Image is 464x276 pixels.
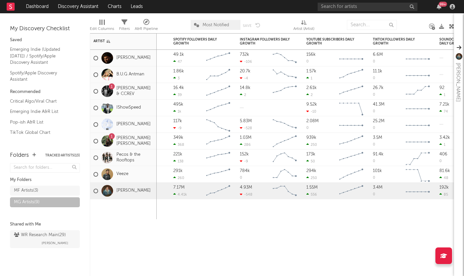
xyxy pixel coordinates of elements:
div: 1.86k [173,69,184,73]
div: -528 [240,126,252,130]
svg: Chart title [270,66,300,83]
div: 2 [240,93,246,97]
div: 250 [306,142,317,147]
svg: Chart title [403,50,433,66]
svg: Chart title [403,66,433,83]
a: [PERSON_NAME] [PERSON_NAME] [116,136,153,147]
div: Edit Columns [90,25,114,33]
div: 2 [306,93,313,97]
a: B.U.G Antman [116,72,144,77]
div: 7.21k [439,102,449,107]
svg: Chart title [336,166,366,183]
a: Veeze [116,171,128,177]
div: 286 [240,142,251,147]
div: 0 [306,60,309,63]
svg: Chart title [403,183,433,199]
button: Save [243,24,251,28]
button: Tracked Artists(13) [45,154,80,157]
input: Search... [347,20,397,30]
div: 1.55M [306,185,318,190]
div: A&R Pipeline [135,17,158,36]
div: 4.41k [173,192,187,197]
svg: Chart title [203,149,233,166]
div: My Folders [10,176,80,184]
div: 152k [240,152,249,156]
div: 349k [173,136,183,140]
a: [PERSON_NAME] [116,55,151,61]
div: 0 [373,110,375,113]
div: MG Artists ( 9 ) [14,198,40,206]
div: Filters [119,17,130,36]
input: Search for artists [318,3,417,11]
a: Emerging Indie (Updated [DATE]) / Spotify/Apple Discovery Assistant [10,46,73,66]
svg: Chart title [270,83,300,100]
div: Artist (Artist) [293,25,314,33]
div: My Discovery Checklist [10,25,80,33]
span: [PERSON_NAME] [42,239,68,247]
div: YouTube Subscribers Daily Growth [306,38,356,46]
div: 0 [373,176,375,180]
div: 1 [306,76,312,80]
a: Spotify/Apple Discovery Assistant [10,69,73,83]
div: 25.2M [373,119,385,123]
div: 5.83M [240,119,252,123]
div: 291k [173,169,183,173]
div: Spotify Followers Daily Growth [173,38,223,46]
div: 6.6M [373,52,383,57]
div: 0 [373,93,375,97]
div: 1.03M [240,136,251,140]
div: 7.17M [173,185,185,190]
div: 0 [373,193,375,196]
div: Instagram Followers Daily Growth [240,38,290,46]
div: 4.93M [240,185,252,190]
input: Search for folders... [10,163,80,173]
svg: Chart title [203,50,233,66]
div: WR Research Main ( 29 ) [14,231,66,239]
a: [PERSON_NAME] [116,122,151,127]
div: 0 [439,159,442,163]
div: 50 [306,159,315,163]
svg: Chart title [270,116,300,133]
div: 138 [173,159,184,163]
div: 9.52k [306,102,317,107]
div: Folders [10,151,29,159]
svg: Chart title [270,183,300,199]
svg: Chart title [203,66,233,83]
a: [PERSON_NAME] & CCREV [116,86,153,97]
div: 406 [439,152,447,156]
div: 0 [373,159,375,163]
svg: Chart title [336,149,366,166]
div: Recommended [10,88,80,96]
div: 784k [240,169,250,173]
div: 99 + [439,2,447,7]
div: 495k [173,102,183,107]
svg: Chart title [203,116,233,133]
a: MF Artists(3) [10,186,80,196]
div: -4 [240,76,248,80]
div: 3.5M [373,136,382,140]
div: 221k [173,152,182,156]
div: 0 [373,126,375,130]
svg: Chart title [403,166,433,183]
svg: Chart title [203,100,233,116]
div: 0 [240,176,242,180]
svg: Chart title [336,50,366,66]
div: MF Artists ( 3 ) [14,187,38,195]
a: IShowSpeed [116,105,141,111]
a: Pecos & the Rooftops [116,152,153,163]
div: 16.4k [173,86,184,90]
svg: Chart title [336,100,366,116]
div: 92 [439,86,444,90]
div: 101k [373,169,382,173]
div: 368 [173,142,184,147]
svg: Chart title [270,166,300,183]
a: Pop-ish A&R List [10,119,73,126]
svg: Chart title [336,83,366,100]
div: 49.1k [173,52,184,57]
div: 39 [173,93,182,97]
svg: Chart title [203,133,233,149]
div: -10 [306,109,316,114]
div: Edit Columns [90,17,114,36]
a: Critical Algo/Viral Chart [10,98,73,105]
div: -106 [240,59,252,64]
